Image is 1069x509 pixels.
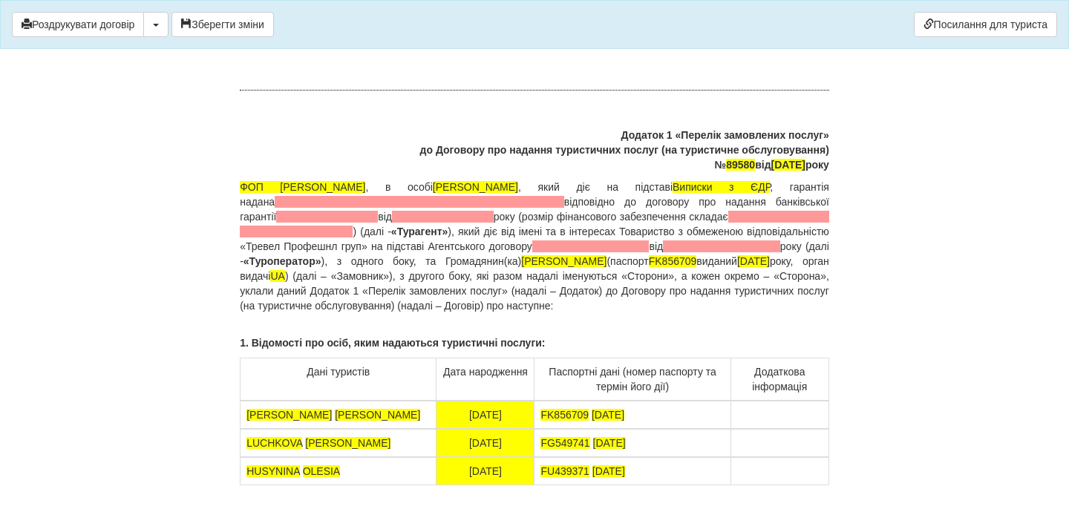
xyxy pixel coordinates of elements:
[303,465,341,477] span: OLESIA
[240,128,829,172] p: Додаток 1 «Перелік замовлених послуг» до Договору про надання туристичних послуг (на туристичне о...
[246,465,300,477] span: HUSYNINA
[540,465,589,477] span: FU439371
[246,409,332,421] span: [PERSON_NAME]
[726,159,755,171] span: 89580
[12,12,144,37] button: Роздрукувати договір
[592,409,624,421] span: [DATE]
[240,335,829,350] p: 1. Відомості про осіб, яким надаються туристичні послуги:
[593,437,626,449] span: [DATE]
[649,255,697,267] span: FK856709
[243,255,321,267] b: «Туроператор»
[437,457,534,485] td: [DATE]
[391,226,448,237] b: «Турагент»
[305,437,390,449] span: [PERSON_NAME]
[437,401,534,429] td: [DATE]
[771,159,805,171] span: [DATE]
[246,437,302,449] span: LUCHKOVA
[335,409,420,421] span: [PERSON_NAME]
[737,255,770,267] span: [DATE]
[433,181,518,193] span: [PERSON_NAME]
[730,358,828,401] td: Додаткова інформація
[914,12,1057,37] a: Посилання для туриста
[521,255,607,267] span: [PERSON_NAME]
[240,181,365,193] span: ФОП [PERSON_NAME]
[592,465,625,477] span: [DATE]
[540,437,589,449] span: FG549741
[534,358,730,401] td: Паспортні дані (номер паспорту та термін його дії)
[673,181,770,193] span: Виписки з ЄДР
[241,358,437,401] td: Дані туристів
[540,409,589,421] span: FK856709
[270,270,284,282] span: UA
[171,12,274,37] button: Зберегти зміни
[437,358,534,401] td: Дата народження
[240,180,829,313] p: , в особі , який діє на підставі , гарантія надана відповідно до договору про надання банківської...
[437,429,534,457] td: [DATE]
